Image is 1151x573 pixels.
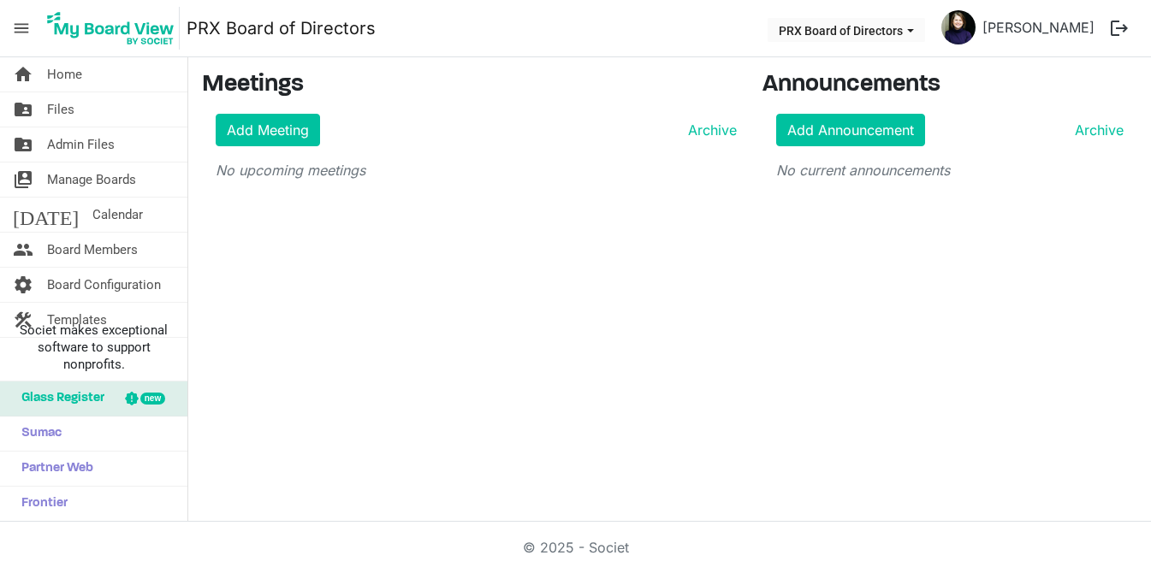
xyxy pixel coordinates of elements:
a: PRX Board of Directors [187,11,376,45]
span: Societ makes exceptional software to support nonprofits. [8,322,180,373]
span: Templates [47,303,107,337]
span: Board Members [47,233,138,267]
span: home [13,57,33,92]
img: ErmZwMpqRx9tHYJjSWKoqC9gv7cShC2PURIf4wDUy2ge7e-hRtBfj7g7akRBeWUbb86l5KX-M3FM93hveFydOQ_thumb.png [941,10,976,44]
p: No upcoming meetings [216,160,737,180]
a: [PERSON_NAME] [976,10,1101,44]
a: Add Meeting [216,114,320,146]
h3: Meetings [202,71,737,100]
p: No current announcements [776,160,1124,180]
span: switch_account [13,162,33,197]
span: folder_shared [13,127,33,162]
span: Files [47,92,74,127]
span: [DATE] [13,198,79,232]
h3: Announcements [762,71,1137,100]
a: Archive [681,120,737,140]
span: Calendar [92,198,143,232]
a: © 2025 - Societ [523,539,629,556]
button: logout [1101,10,1137,46]
img: My Board View Logo [42,7,180,50]
span: Glass Register [13,381,104,416]
span: Partner Web [13,452,93,486]
span: construction [13,303,33,337]
span: Sumac [13,416,62,451]
span: menu [5,12,38,44]
a: My Board View Logo [42,7,187,50]
a: Add Announcement [776,114,925,146]
span: Admin Files [47,127,115,162]
span: Board Configuration [47,268,161,302]
a: Archive [1068,120,1124,140]
span: Home [47,57,82,92]
span: Manage Boards [47,162,136,197]
button: PRX Board of Directors dropdownbutton [768,18,925,42]
span: settings [13,268,33,302]
span: people [13,233,33,267]
span: Frontier [13,487,68,521]
span: folder_shared [13,92,33,127]
div: new [140,393,165,405]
